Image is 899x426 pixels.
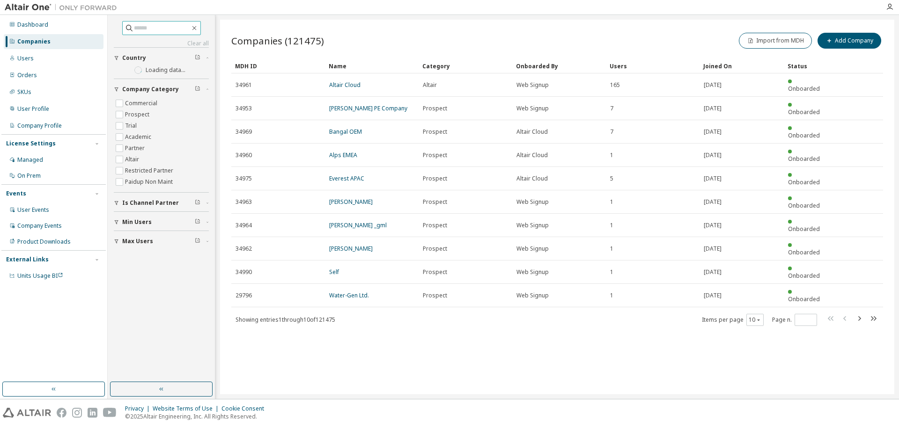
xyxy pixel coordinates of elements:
div: Users [610,58,696,73]
a: Water-Gen Ltd. [329,291,369,299]
span: Web Signup [516,105,549,112]
div: On Prem [17,172,41,180]
span: Max Users [122,238,153,245]
img: instagram.svg [72,408,82,418]
a: Altair Cloud [329,81,361,89]
span: [DATE] [704,152,722,159]
span: Web Signup [516,292,549,299]
div: Privacy [125,405,153,412]
span: Onboarded [788,108,820,116]
span: Web Signup [516,245,549,253]
span: 34961 [236,81,252,89]
div: Cookie Consent [221,405,270,412]
button: Company Category [114,79,209,100]
span: Onboarded [788,225,820,233]
div: Orders [17,72,37,79]
span: 5 [610,175,613,182]
span: Min Users [122,218,152,226]
span: Onboarded [788,202,820,209]
div: Users [17,55,34,62]
div: Companies [17,38,51,45]
span: Onboarded [788,295,820,303]
span: Onboarded [788,272,820,280]
label: Altair [125,154,141,165]
span: Prospect [423,292,447,299]
button: 10 [749,316,761,324]
span: 165 [610,81,620,89]
label: Partner [125,143,147,154]
span: Prospect [423,175,447,182]
span: Prospect [423,128,447,136]
span: Units Usage BI [17,272,63,280]
div: Website Terms of Use [153,405,221,412]
div: Company Profile [17,122,62,130]
span: Prospect [423,152,447,159]
span: [DATE] [704,222,722,229]
span: [DATE] [704,245,722,253]
span: Clear filter [195,238,200,245]
img: linkedin.svg [88,408,97,418]
span: Prospect [423,222,447,229]
span: Altair Cloud [516,175,548,182]
a: Alps EMEA [329,151,357,159]
span: [DATE] [704,81,722,89]
a: [PERSON_NAME] PE Company [329,104,407,112]
a: [PERSON_NAME] [329,198,373,206]
img: altair_logo.svg [3,408,51,418]
label: Trial [125,120,139,131]
label: Prospect [125,109,151,120]
span: 1 [610,152,613,159]
img: youtube.svg [103,408,117,418]
div: Company Events [17,222,62,230]
div: MDH ID [235,58,321,73]
span: Clear filter [195,199,200,207]
span: 29796 [236,292,252,299]
div: Status [788,58,827,73]
span: [DATE] [704,105,722,112]
span: 34962 [236,245,252,253]
p: © 2025 Altair Engineering, Inc. All Rights Reserved. [125,412,270,420]
span: Web Signup [516,81,549,89]
span: 1 [610,245,613,253]
label: Paidup Non Maint [125,176,175,188]
span: Altair Cloud [516,128,548,136]
span: 34990 [236,268,252,276]
label: Commercial [125,98,159,109]
label: Restricted Partner [125,165,175,176]
img: facebook.svg [57,408,66,418]
a: [PERSON_NAME] [329,245,373,253]
span: Altair Cloud [516,152,548,159]
span: Altair [423,81,437,89]
div: User Events [17,206,49,214]
span: Prospect [423,198,447,206]
span: Onboarded [788,155,820,163]
span: Company Category [122,86,179,93]
span: 7 [610,128,613,136]
span: 7 [610,105,613,112]
span: Clear filter [195,54,200,62]
img: Altair One [5,3,122,12]
span: Prospect [423,105,447,112]
button: Is Channel Partner [114,193,209,213]
div: Product Downloads [17,238,71,245]
span: Page n. [772,314,817,326]
span: Web Signup [516,268,549,276]
span: 1 [610,222,613,229]
span: 34975 [236,175,252,182]
div: Managed [17,156,43,164]
span: Clear filter [195,86,200,93]
span: Onboarded [788,178,820,186]
span: 34953 [236,105,252,112]
span: [DATE] [704,268,722,276]
span: [DATE] [704,128,722,136]
div: External Links [6,256,49,263]
span: Onboarded [788,85,820,93]
span: Web Signup [516,222,549,229]
span: [DATE] [704,198,722,206]
button: Add Company [818,33,881,49]
button: Max Users [114,231,209,252]
span: Clear filter [195,218,200,226]
span: Prospect [423,245,447,253]
span: Prospect [423,268,447,276]
div: License Settings [6,140,56,147]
